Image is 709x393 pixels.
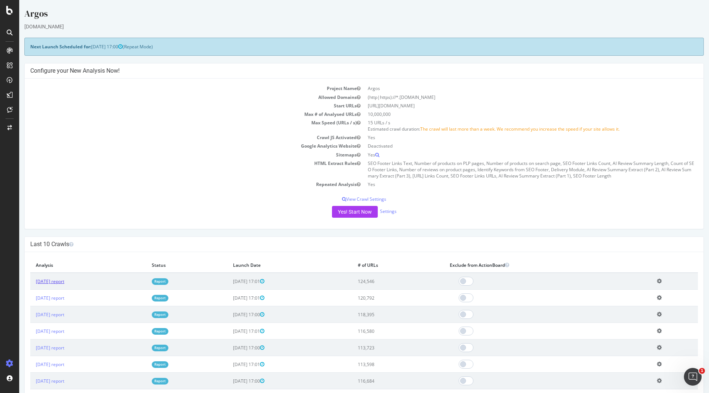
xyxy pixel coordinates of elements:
[17,378,45,384] a: [DATE] report
[133,311,149,318] a: Report
[333,273,425,290] td: 124,546
[345,142,679,150] td: Deactivated
[11,44,72,50] strong: Next Launch Scheduled for:
[11,84,345,93] td: Project Name
[401,126,600,132] span: The crawl will last more than a week. We recommend you increase the speed if your site allows it.
[425,258,632,273] th: Exclude from ActionBoard
[11,159,345,180] td: HTML Extract Rules
[127,258,208,273] th: Status
[345,180,679,189] td: Yes
[333,290,425,306] td: 120,792
[208,258,333,273] th: Launch Date
[313,206,359,218] button: Yes! Start Now
[333,373,425,389] td: 116,684
[133,278,149,285] a: Report
[699,368,705,374] span: 1
[11,151,345,159] td: Sitemaps
[5,7,685,23] div: Argos
[133,378,149,384] a: Report
[133,328,149,334] a: Report
[5,38,685,56] div: (Repeat Mode)
[214,378,245,384] span: [DATE] 17:00
[17,311,45,318] a: [DATE] report
[11,67,679,75] h4: Configure your New Analysis Now!
[333,306,425,323] td: 118,395
[11,241,679,248] h4: Last 10 Crawls
[361,208,377,215] a: Settings
[17,361,45,368] a: [DATE] report
[345,110,679,118] td: 10,000,000
[11,196,679,202] p: View Crawl Settings
[214,345,245,351] span: [DATE] 17:00
[11,110,345,118] td: Max # of Analysed URLs
[333,258,425,273] th: # of URLs
[5,23,685,30] div: [DOMAIN_NAME]
[214,328,245,334] span: [DATE] 17:01
[345,151,679,159] td: Yes
[11,118,345,133] td: Max Speed (URLs / s)
[11,93,345,101] td: Allowed Domains
[345,93,679,101] td: (http|https)://*.[DOMAIN_NAME]
[17,328,45,334] a: [DATE] report
[11,101,345,110] td: Start URLs
[11,133,345,142] td: Crawl JS Activated
[133,345,149,351] a: Report
[345,84,679,93] td: Argos
[333,323,425,339] td: 116,580
[214,361,245,368] span: [DATE] 17:01
[11,142,345,150] td: Google Analytics Website
[345,133,679,142] td: Yes
[17,295,45,301] a: [DATE] report
[17,278,45,285] a: [DATE] report
[133,295,149,301] a: Report
[72,44,103,50] span: [DATE] 17:00
[333,356,425,373] td: 113,598
[11,180,345,189] td: Repeated Analysis
[133,361,149,368] a: Report
[345,159,679,180] td: SEO Footer Links Text, Number of products on PLP pages, Number of products on search page, SEO Fo...
[345,101,679,110] td: [URL][DOMAIN_NAME]
[214,311,245,318] span: [DATE] 17:00
[684,368,702,386] iframe: Intercom live chat
[11,258,127,273] th: Analysis
[214,278,245,285] span: [DATE] 17:01
[17,345,45,351] a: [DATE] report
[214,295,245,301] span: [DATE] 17:01
[333,339,425,356] td: 113,723
[345,118,679,133] td: 15 URLs / s Estimated crawl duration:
